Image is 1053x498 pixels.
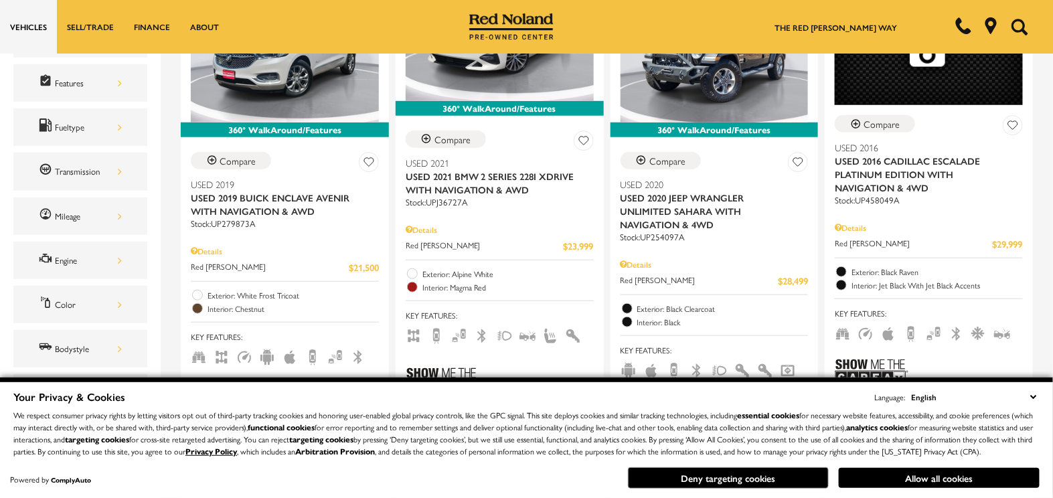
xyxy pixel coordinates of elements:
span: Interior Accents [734,363,750,376]
span: Mileage [39,207,56,225]
span: Red [PERSON_NAME] [406,239,564,253]
div: Language: [874,393,905,401]
span: Exterior: Black Clearcoat [637,302,809,315]
div: Fueltype [56,120,123,135]
button: Deny targeting cookies [628,467,829,489]
span: Backup Camera [428,329,444,341]
img: Show Me the CARFAX Badge [406,356,479,405]
img: Red Noland Pre-Owned [469,13,554,40]
button: Compare Vehicle [835,115,915,133]
span: Features [39,74,56,92]
button: Save Vehicle [359,152,379,177]
div: Pricing Details - Used 2020 Jeep Wrangler Unlimited Sahara With Navigation & 4WD [621,258,809,270]
span: Interior: Chestnut [208,302,379,315]
span: $29,999 [993,237,1023,251]
span: Exterior: Alpine White [422,267,594,280]
div: Bodystyle [56,341,123,356]
strong: analytics cookies [846,421,908,433]
a: Used 2016Used 2016 Cadillac Escalade Platinum Edition With Navigation & 4WD [835,141,1023,194]
div: Stock : UP279873A [191,218,379,230]
div: FeaturesFeatures [13,64,147,102]
button: Compare Vehicle [191,152,271,169]
strong: Arbitration Provision [295,445,375,457]
span: Heated Seats [542,329,558,341]
div: EngineEngine [13,242,147,279]
span: Interior: Magma Red [422,280,594,294]
div: Compare [864,118,900,130]
a: Used 2021Used 2021 BMW 2 Series 228i xDrive With Navigation & AWD [406,156,594,196]
button: Save Vehicle [1003,115,1023,140]
span: Backup Camera [666,363,682,376]
span: Apple Car-Play [643,363,659,376]
div: Features [56,76,123,90]
span: Bluetooth [689,363,705,376]
span: Bluetooth [350,350,366,362]
span: Third Row Seats [191,350,207,362]
a: Privacy Policy [185,445,237,457]
div: BodystyleBodystyle [13,330,147,367]
p: We respect consumer privacy rights by letting visitors opt out of third-party tracking cookies an... [13,409,1040,457]
span: Key Features : [191,329,379,344]
button: Open the search field [1006,1,1033,53]
div: Stock : UPJ36727A [406,196,594,208]
span: Apple Car-Play [880,327,896,339]
span: Red [PERSON_NAME] [191,260,349,274]
span: Fog Lights [712,363,728,376]
span: Backup Camera [903,327,919,339]
span: Red [PERSON_NAME] [835,237,993,251]
span: Used 2020 Jeep Wrangler Unlimited Sahara With Navigation & 4WD [621,191,799,231]
span: Color [39,296,56,313]
span: Forward Collision Warning [519,329,536,341]
span: Adaptive Cruise Control [236,350,252,362]
span: Blind Spot Monitor [926,327,942,339]
span: $21,500 [349,260,379,274]
span: Android Auto [621,363,637,376]
div: Compare [434,133,471,145]
span: Used 2016 [835,141,1013,154]
div: Pricing Details - Used 2016 Cadillac Escalade Platinum Edition With Navigation & 4WD [835,222,1023,234]
div: Color [56,297,123,312]
span: Interior: Black [637,315,809,329]
a: Red [PERSON_NAME] $23,999 [406,239,594,253]
span: Interior Accents [565,329,581,341]
strong: targeting cookies [289,433,353,445]
span: Engine [39,252,56,269]
span: Interior: Jet Black With Jet Black Accents [852,278,1023,292]
span: AWD [214,350,230,362]
span: Backup Camera [305,350,321,362]
span: Your Privacy & Cookies [13,389,125,404]
strong: targeting cookies [65,433,129,445]
span: Forward Collision Warning [994,327,1010,339]
span: Apple Car-Play [282,350,298,362]
span: Used 2016 Cadillac Escalade Platinum Edition With Navigation & 4WD [835,154,1013,194]
button: Save Vehicle [788,152,808,177]
span: Key Features : [406,308,594,323]
span: Used 2021 BMW 2 Series 228i xDrive With Navigation & AWD [406,169,584,196]
div: 360° WalkAround/Features [396,101,604,116]
span: Cooled Seats [971,327,987,339]
div: TransmissionTransmission [13,153,147,190]
div: Pricing Details - Used 2021 BMW 2 Series 228i xDrive With Navigation & AWD [406,224,594,236]
div: Stock : UP458049A [835,194,1023,206]
div: Pricing Details - Used 2019 Buick Enclave Avenir With Navigation & AWD [191,245,379,257]
div: LocationLocation [13,374,147,412]
div: MileageMileage [13,197,147,235]
span: AWD [406,329,422,341]
span: Android Auto [259,350,275,362]
strong: functional cookies [248,421,315,433]
span: $23,999 [564,239,594,253]
a: Red Noland Pre-Owned [469,18,554,31]
span: Adaptive Cruise Control [858,327,874,339]
span: Key Features : [621,343,809,357]
span: Exterior: White Frost Tricoat [208,288,379,302]
a: Used 2019Used 2019 Buick Enclave Avenir With Navigation & AWD [191,177,379,218]
a: Red [PERSON_NAME] $28,499 [621,274,809,288]
img: Show Me the CARFAX 1-Owner Badge [835,354,908,403]
span: Fog Lights [497,329,513,341]
div: Compare [649,155,685,167]
span: Key Features : [835,306,1023,321]
button: Allow all cookies [839,468,1040,488]
span: $28,499 [778,274,808,288]
div: Stock : UP254097A [621,231,809,243]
